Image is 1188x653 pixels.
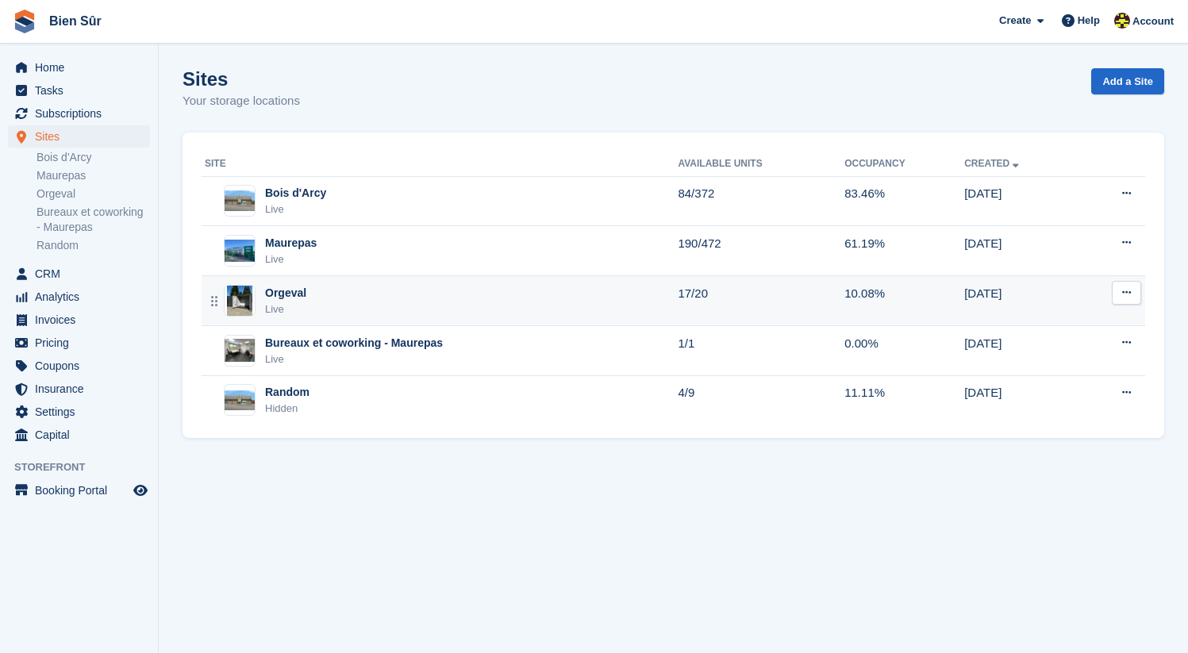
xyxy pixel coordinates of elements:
[8,378,150,400] a: menu
[265,302,306,317] div: Live
[131,481,150,500] a: Preview store
[8,332,150,354] a: menu
[8,286,150,308] a: menu
[8,79,150,102] a: menu
[265,384,309,401] div: Random
[1114,13,1130,29] img: Marie Tran
[265,401,309,417] div: Hidden
[265,235,317,252] div: Maurepas
[265,351,443,367] div: Live
[35,332,130,354] span: Pricing
[35,479,130,501] span: Booking Portal
[1091,68,1164,94] a: Add a Site
[964,226,1078,276] td: [DATE]
[1078,13,1100,29] span: Help
[25,25,38,38] img: logo_orange.svg
[844,226,964,276] td: 61.19%
[160,100,173,113] img: tab_keywords_by_traffic_grey.svg
[678,375,844,424] td: 4/9
[999,13,1031,29] span: Create
[265,252,317,267] div: Live
[35,401,130,423] span: Settings
[8,401,150,423] a: menu
[964,176,1078,226] td: [DATE]
[44,25,78,38] div: v 4.0.25
[225,240,255,263] img: Image of Maurepas site
[35,424,130,446] span: Capital
[678,326,844,376] td: 1/1
[37,205,150,235] a: Bureaux et coworking - Maurepas
[178,102,262,112] div: Keywords by Traffic
[202,152,678,177] th: Site
[844,276,964,326] td: 10.08%
[35,378,130,400] span: Insurance
[844,326,964,376] td: 0.00%
[35,102,130,125] span: Subscriptions
[964,326,1078,376] td: [DATE]
[844,375,964,424] td: 11.11%
[37,238,150,253] a: Random
[183,92,300,110] p: Your storage locations
[37,186,150,202] a: Orgeval
[8,263,150,285] a: menu
[8,479,150,501] a: menu
[35,355,130,377] span: Coupons
[678,176,844,226] td: 84/372
[265,285,306,302] div: Orgeval
[37,168,150,183] a: Maurepas
[35,56,130,79] span: Home
[35,286,130,308] span: Analytics
[678,276,844,326] td: 17/20
[265,335,443,351] div: Bureaux et coworking - Maurepas
[63,102,142,112] div: Domain Overview
[14,459,158,475] span: Storefront
[8,424,150,446] a: menu
[964,158,1022,169] a: Created
[265,202,326,217] div: Live
[35,79,130,102] span: Tasks
[46,100,59,113] img: tab_domain_overview_orange.svg
[8,56,150,79] a: menu
[964,375,1078,424] td: [DATE]
[43,8,108,34] a: Bien Sûr
[225,190,255,211] img: Image of Bois d'Arcy site
[964,276,1078,326] td: [DATE]
[8,355,150,377] a: menu
[227,285,252,317] img: Image of Orgeval site
[37,150,150,165] a: Bois d'Arcy
[35,309,130,331] span: Invoices
[678,152,844,177] th: Available Units
[225,339,255,362] img: Image of Bureaux et coworking - Maurepas site
[13,10,37,33] img: stora-icon-8386f47178a22dfd0bd8f6a31ec36ba5ce8667c1dd55bd0f319d3a0aa187defe.svg
[41,41,175,54] div: Domain: [DOMAIN_NAME]
[35,263,130,285] span: CRM
[1132,13,1174,29] span: Account
[8,102,150,125] a: menu
[8,125,150,148] a: menu
[265,185,326,202] div: Bois d'Arcy
[225,390,255,411] img: Image of Random site
[844,152,964,177] th: Occupancy
[183,68,300,90] h1: Sites
[844,176,964,226] td: 83.46%
[35,125,130,148] span: Sites
[25,41,38,54] img: website_grey.svg
[678,226,844,276] td: 190/472
[8,309,150,331] a: menu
